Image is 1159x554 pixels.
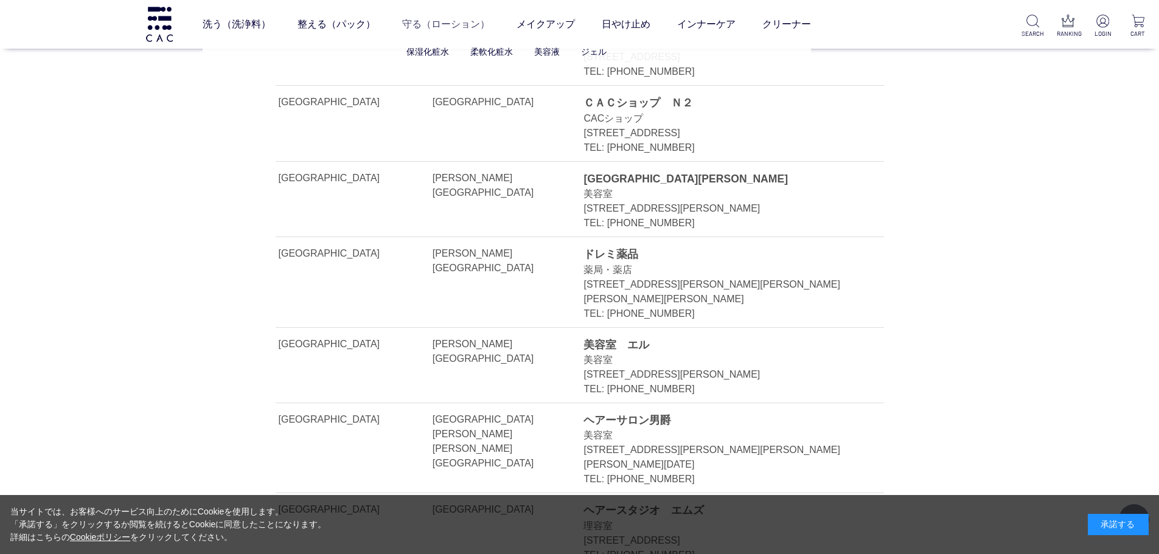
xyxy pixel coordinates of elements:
[433,246,569,275] div: [PERSON_NAME][GEOGRAPHIC_DATA]
[583,64,856,79] div: TEL: [PHONE_NUMBER]
[402,7,490,41] a: 守る（ローション）
[583,382,856,396] div: TEL: [PHONE_NUMBER]
[1057,15,1079,38] a: RANKING
[583,126,856,140] div: [STREET_ADDRESS]
[406,47,449,57] a: 保湿化粧水
[583,111,856,126] div: CACショップ
[583,263,856,277] div: 薬局・薬店
[583,428,856,443] div: 美容室
[1057,29,1079,38] p: RANKING
[1127,15,1149,38] a: CART
[1091,15,1114,38] a: LOGIN
[583,216,856,230] div: TEL: [PHONE_NUMBER]
[279,337,430,351] div: [GEOGRAPHIC_DATA]
[583,187,856,201] div: 美容室
[583,443,856,472] div: [STREET_ADDRESS][PERSON_NAME][PERSON_NAME][PERSON_NAME][DATE]
[583,277,856,306] div: [STREET_ADDRESS][PERSON_NAME][PERSON_NAME][PERSON_NAME][PERSON_NAME]
[581,47,607,57] a: ジェル
[583,246,856,262] div: ドレミ薬品
[433,171,569,200] div: [PERSON_NAME][GEOGRAPHIC_DATA]
[1022,15,1044,38] a: SEARCH
[470,47,513,57] a: 柔軟化粧水
[762,7,811,41] a: クリーナー
[602,7,650,41] a: 日やけ止め
[279,95,430,109] div: [GEOGRAPHIC_DATA]
[677,7,736,41] a: インナーケア
[517,7,575,41] a: メイクアップ
[433,337,569,366] div: [PERSON_NAME][GEOGRAPHIC_DATA]
[534,47,560,57] a: 美容液
[10,505,327,544] div: 当サイトでは、お客様へのサービス向上のためにCookieを使用します。 「承諾する」をクリックするか閲覧を続けるとCookieに同意したことになります。 詳細はこちらの をクリックしてください。
[433,412,569,471] div: [GEOGRAPHIC_DATA][PERSON_NAME][PERSON_NAME][GEOGRAPHIC_DATA]
[1022,29,1044,38] p: SEARCH
[279,412,430,427] div: [GEOGRAPHIC_DATA]
[203,7,271,41] a: 洗う（洗浄料）
[1088,514,1149,535] div: 承諾する
[1091,29,1114,38] p: LOGIN
[433,95,569,109] div: [GEOGRAPHIC_DATA]
[144,7,175,41] img: logo
[279,246,430,261] div: [GEOGRAPHIC_DATA]
[583,472,856,486] div: TEL: [PHONE_NUMBER]
[583,412,856,428] div: ヘアーサロン男爵
[298,7,375,41] a: 整える（パック）
[583,171,856,187] div: [GEOGRAPHIC_DATA][PERSON_NAME]
[583,337,856,353] div: 美容室 エル
[583,140,856,155] div: TEL: [PHONE_NUMBER]
[583,306,856,321] div: TEL: [PHONE_NUMBER]
[279,171,430,185] div: [GEOGRAPHIC_DATA]
[583,353,856,367] div: 美容室
[70,532,131,542] a: Cookieポリシー
[583,201,856,216] div: [STREET_ADDRESS][PERSON_NAME]
[1127,29,1149,38] p: CART
[583,95,856,111] div: ＣＡＣショップ Ｎ２
[583,367,856,382] div: [STREET_ADDRESS][PERSON_NAME]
